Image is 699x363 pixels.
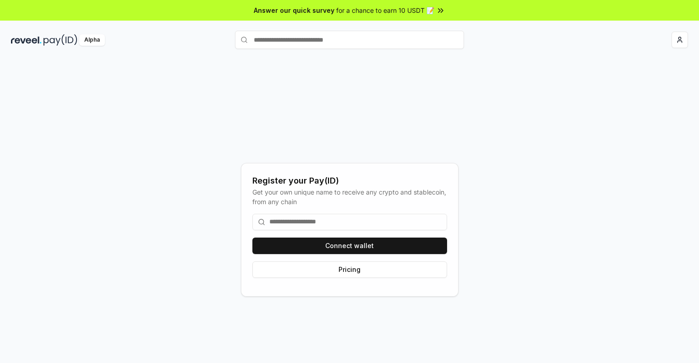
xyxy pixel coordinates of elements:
img: pay_id [44,34,77,46]
img: reveel_dark [11,34,42,46]
button: Pricing [252,261,447,278]
div: Get your own unique name to receive any crypto and stablecoin, from any chain [252,187,447,206]
span: for a chance to earn 10 USDT 📝 [336,5,434,15]
span: Answer our quick survey [254,5,334,15]
div: Register your Pay(ID) [252,174,447,187]
div: Alpha [79,34,105,46]
button: Connect wallet [252,238,447,254]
